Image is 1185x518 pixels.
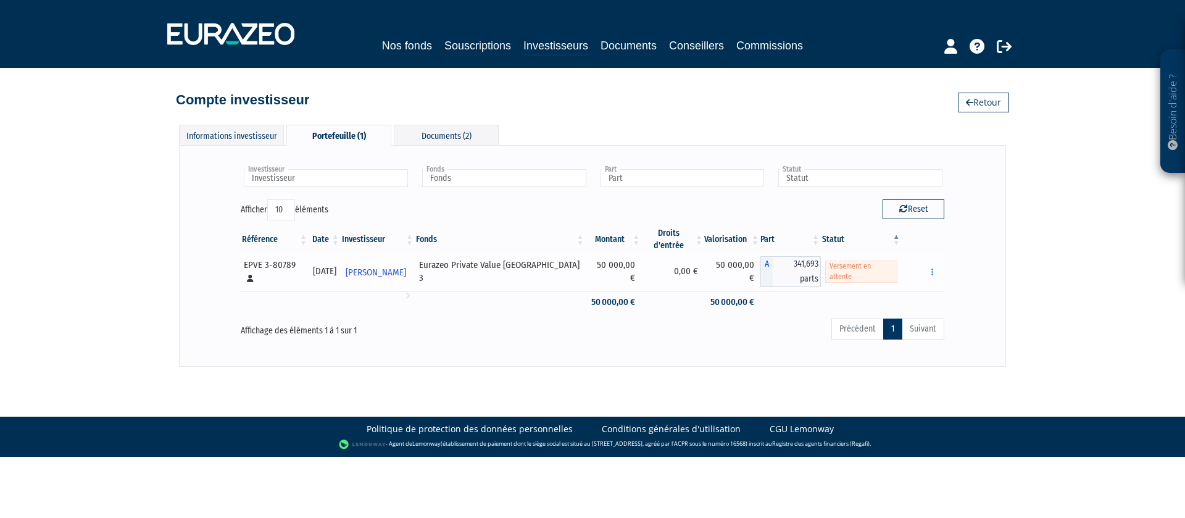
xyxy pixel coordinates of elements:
a: Lemonway [412,440,441,448]
div: [DATE] [313,265,336,278]
a: Conseillers [669,37,724,54]
div: EPVE 3-80789 [244,259,304,285]
td: 50 000,00 € [704,252,760,291]
img: logo-lemonway.png [339,438,386,451]
p: Besoin d'aide ? [1166,56,1180,167]
a: CGU Lemonway [770,423,834,435]
a: 1 [883,319,902,340]
th: Valorisation: activer pour trier la colonne par ordre croissant [704,227,760,252]
span: [PERSON_NAME] [346,261,406,284]
span: 341,693 parts [773,256,821,287]
td: 50 000,00 € [586,252,642,291]
th: Droits d'entrée: activer pour trier la colonne par ordre croissant [641,227,704,252]
th: Référence : activer pour trier la colonne par ordre croissant [241,227,309,252]
div: Portefeuille (1) [286,125,391,146]
div: A - Eurazeo Private Value Europe 3 [760,256,821,287]
th: Date: activer pour trier la colonne par ordre croissant [309,227,341,252]
label: Afficher éléments [241,199,328,220]
th: Fonds: activer pour trier la colonne par ordre croissant [415,227,585,252]
td: 0,00 € [641,252,704,291]
td: 50 000,00 € [586,291,642,313]
div: Documents (2) [394,125,499,145]
th: Montant: activer pour trier la colonne par ordre croissant [586,227,642,252]
span: Versement en attente [825,261,897,283]
i: [Français] Personne physique [247,275,254,282]
th: Statut : activer pour trier la colonne par ordre d&eacute;croissant [821,227,902,252]
th: Part: activer pour trier la colonne par ordre croissant [760,227,821,252]
th: Investisseur: activer pour trier la colonne par ordre croissant [341,227,415,252]
span: A [760,256,773,287]
img: 1732889491-logotype_eurazeo_blanc_rvb.png [167,23,294,45]
div: Affichage des éléments 1 à 1 sur 1 [241,317,523,337]
i: Voir l'investisseur [405,284,410,307]
div: Informations investisseur [179,125,284,145]
a: Retour [958,93,1009,112]
a: Politique de protection des données personnelles [367,423,573,435]
a: Commissions [736,37,803,54]
div: Eurazeo Private Value [GEOGRAPHIC_DATA] 3 [419,259,581,285]
td: 50 000,00 € [704,291,760,313]
a: Souscriptions [444,37,511,54]
a: Investisseurs [523,37,588,56]
a: [PERSON_NAME] [341,259,415,284]
a: Conditions générales d'utilisation [602,423,741,435]
a: Nos fonds [382,37,432,54]
button: Reset [883,199,944,219]
div: - Agent de (établissement de paiement dont le siège social est situé au [STREET_ADDRESS], agréé p... [12,438,1173,451]
a: Documents [601,37,657,54]
h4: Compte investisseur [176,93,309,107]
select: Afficheréléments [267,199,295,220]
a: Registre des agents financiers (Regafi) [772,440,870,448]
